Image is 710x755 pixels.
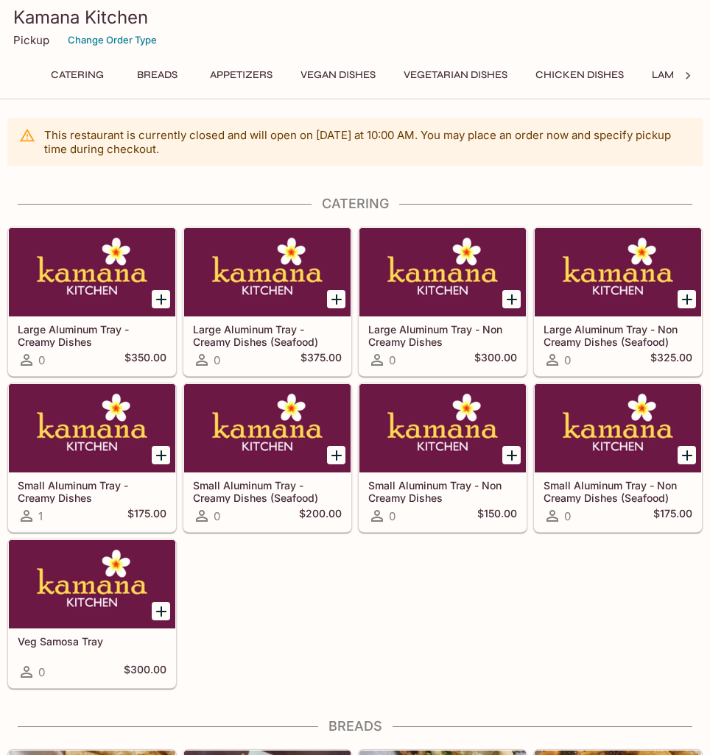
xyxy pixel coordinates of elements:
[653,507,692,525] h5: $175.00
[38,353,45,367] span: 0
[124,351,166,369] h5: $350.00
[477,507,517,525] h5: $150.00
[327,290,345,308] button: Add Large Aluminum Tray - Creamy Dishes (Seafood)
[13,6,697,29] h3: Kamana Kitchen
[193,479,342,503] h5: Small Aluminum Tray - Creamy Dishes (Seafood)
[327,446,345,464] button: Add Small Aluminum Tray - Creamy Dishes (Seafood)
[184,228,351,316] div: Large Aluminum Tray - Creamy Dishes (Seafood)
[214,509,220,523] span: 0
[544,323,692,347] h5: Large Aluminum Tray - Non Creamy Dishes (Seafood)
[502,290,521,308] button: Add Large Aluminum Tray - Non Creamy Dishes
[183,383,351,532] a: Small Aluminum Tray - Creamy Dishes (Seafood)0$200.00
[152,446,170,464] button: Add Small Aluminum Tray - Creamy Dishes
[535,384,701,472] div: Small Aluminum Tray - Non Creamy Dishes (Seafood)
[8,383,176,532] a: Small Aluminum Tray - Creamy Dishes1$175.00
[564,509,571,523] span: 0
[368,479,517,503] h5: Small Aluminum Tray - Non Creamy Dishes
[61,29,164,52] button: Change Order Type
[202,65,281,85] button: Appetizers
[18,635,166,648] h5: Veg Samosa Tray
[18,323,166,347] h5: Large Aluminum Tray - Creamy Dishes
[183,227,351,376] a: Large Aluminum Tray - Creamy Dishes (Seafood)0$375.00
[13,33,49,47] p: Pickup
[7,196,703,212] h4: Catering
[38,509,43,523] span: 1
[535,228,701,316] div: Large Aluminum Tray - Non Creamy Dishes (Seafood)
[152,290,170,308] button: Add Large Aluminum Tray - Creamy Dishes
[43,65,112,85] button: Catering
[650,351,692,369] h5: $325.00
[9,384,175,472] div: Small Aluminum Tray - Creamy Dishes
[127,507,166,525] h5: $175.00
[359,228,526,316] div: Large Aluminum Tray - Non Creamy Dishes
[44,128,691,156] p: This restaurant is currently closed and will open on [DATE] at 10:00 AM . You may place an order ...
[193,323,342,347] h5: Large Aluminum Tray - Creamy Dishes (Seafood)
[359,227,527,376] a: Large Aluminum Tray - Non Creamy Dishes0$300.00
[678,290,696,308] button: Add Large Aluminum Tray - Non Creamy Dishes (Seafood)
[292,65,384,85] button: Vegan Dishes
[18,479,166,503] h5: Small Aluminum Tray - Creamy Dishes
[152,602,170,620] button: Add Veg Samosa Tray
[359,383,527,532] a: Small Aluminum Tray - Non Creamy Dishes0$150.00
[184,384,351,472] div: Small Aluminum Tray - Creamy Dishes (Seafood)
[396,65,516,85] button: Vegetarian Dishes
[8,539,176,688] a: Veg Samosa Tray0$300.00
[564,353,571,367] span: 0
[124,65,190,85] button: Breads
[359,384,526,472] div: Small Aluminum Tray - Non Creamy Dishes
[534,383,702,532] a: Small Aluminum Tray - Non Creamy Dishes (Seafood)0$175.00
[300,351,342,369] h5: $375.00
[124,663,166,681] h5: $300.00
[389,353,396,367] span: 0
[544,479,692,503] h5: Small Aluminum Tray - Non Creamy Dishes (Seafood)
[7,718,703,734] h4: Breads
[678,446,696,464] button: Add Small Aluminum Tray - Non Creamy Dishes (Seafood)
[368,323,517,347] h5: Large Aluminum Tray - Non Creamy Dishes
[214,353,220,367] span: 0
[534,227,702,376] a: Large Aluminum Tray - Non Creamy Dishes (Seafood)0$325.00
[9,540,175,628] div: Veg Samosa Tray
[299,507,342,525] h5: $200.00
[8,227,176,376] a: Large Aluminum Tray - Creamy Dishes0$350.00
[38,665,45,679] span: 0
[9,228,175,316] div: Large Aluminum Tray - Creamy Dishes
[389,509,396,523] span: 0
[527,65,632,85] button: Chicken Dishes
[502,446,521,464] button: Add Small Aluminum Tray - Non Creamy Dishes
[474,351,517,369] h5: $300.00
